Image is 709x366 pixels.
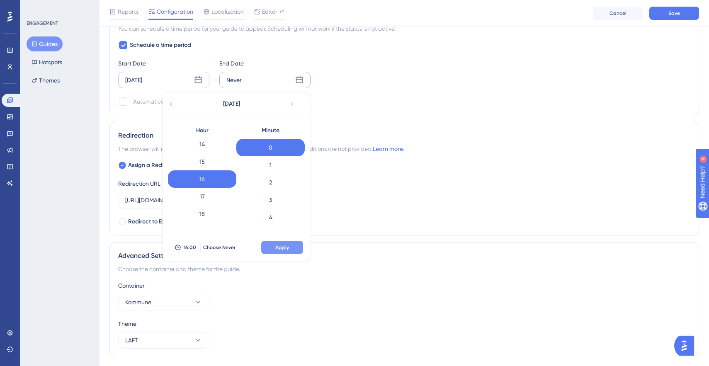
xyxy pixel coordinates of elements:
button: Apply [261,241,303,254]
button: Hotspots [27,55,67,70]
span: Save [668,10,680,17]
div: You can schedule a time period for your guide to appear. Scheduling will not work if the status i... [118,24,690,34]
span: The browser will redirect to the “Redirection URL” when the Targeting Conditions are not provided. [118,144,404,154]
button: Cancel [593,7,643,20]
div: 3 [236,191,305,208]
span: Kommune [125,297,151,307]
div: End Date [219,58,311,68]
span: Choose Never [203,244,236,251]
button: Guides [27,36,63,51]
span: Cancel [609,10,626,17]
button: Themes [27,73,65,88]
button: Choose Never [201,241,238,254]
div: Advanced Settings [118,251,690,261]
div: 15 [168,153,236,170]
div: 17 [168,188,236,205]
span: Reports [118,7,138,17]
div: 4 [236,208,305,226]
span: Editor [262,7,277,17]
span: Apply [275,244,289,251]
span: Configuration [157,7,193,17]
input: https://www.example.com/ [125,196,259,205]
div: ENGAGEMENT [27,20,58,27]
span: Localization [211,7,244,17]
iframe: UserGuiding AI Assistant Launcher [674,333,699,358]
div: 18 [168,205,236,223]
div: Redirection [118,131,690,141]
div: [DATE] [125,75,142,85]
span: 16:00 [184,244,196,251]
div: 16 [168,170,236,188]
div: Automatically set as “Inactive” when the scheduled period is over. [133,97,304,107]
span: Schedule a time period [130,40,191,50]
div: 5 [236,226,305,243]
div: Redirection URL [118,179,160,189]
div: Container [118,281,690,291]
span: Need Help? [19,2,52,12]
button: 16:00 [170,241,201,254]
button: Kommune [118,294,209,310]
div: 0 [236,139,305,156]
a: Learn more. [373,145,404,152]
div: Hour [168,122,236,139]
span: [DATE] [223,99,240,109]
div: 1 [236,156,305,174]
div: 14 [168,136,236,153]
div: Minute [236,122,305,139]
span: Redirect to Exact URL [128,217,185,227]
button: [DATE] [190,96,273,112]
div: 2 [236,174,305,191]
div: Start Date [118,58,209,68]
div: Never [226,75,242,85]
div: 19 [168,223,236,240]
div: 4 [58,4,60,11]
div: Choose the container and theme for the guide. [118,264,690,274]
button: Save [649,7,699,20]
span: LAFT [125,335,138,345]
button: LAFT [118,332,209,349]
span: Assign a Redirection URL [128,160,194,170]
div: Theme [118,319,690,329]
